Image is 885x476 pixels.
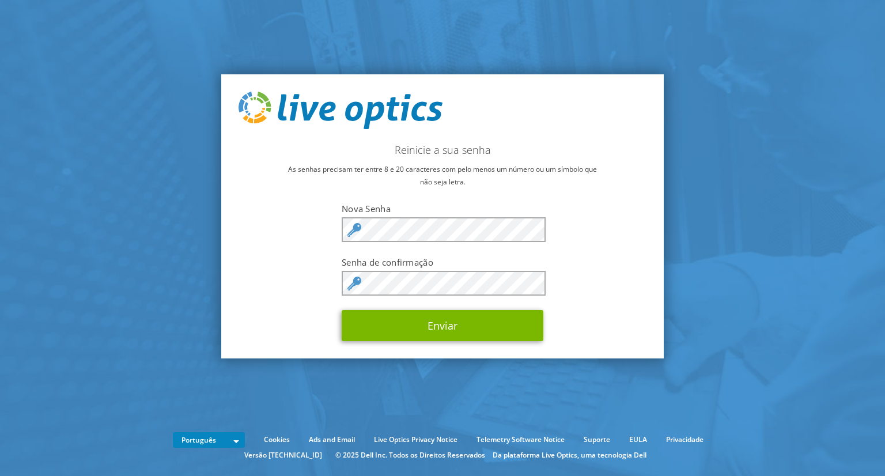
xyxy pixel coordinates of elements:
h2: Reinicie a sua senha [239,143,646,156]
a: Live Optics Privacy Notice [365,433,466,446]
a: Telemetry Software Notice [468,433,573,446]
a: Ads and Email [300,433,364,446]
label: Nova Senha [342,203,543,214]
label: Senha de confirmação [342,256,543,268]
a: Privacidade [657,433,712,446]
li: Da plataforma Live Optics, uma tecnologia Dell [493,449,646,462]
img: live_optics_svg.svg [239,92,442,130]
li: Versão [TECHNICAL_ID] [239,449,328,462]
a: Suporte [575,433,619,446]
a: Cookies [255,433,298,446]
li: © 2025 Dell Inc. Todos os Direitos Reservados [330,449,491,462]
a: EULA [621,433,656,446]
p: As senhas precisam ter entre 8 e 20 caracteres com pelo menos um número ou um símbolo que não sej... [239,163,646,188]
button: Enviar [342,310,543,341]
